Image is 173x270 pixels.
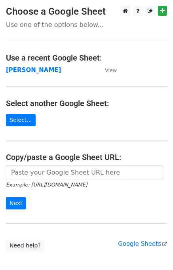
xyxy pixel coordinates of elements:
small: View [105,67,117,73]
p: Use one of the options below... [6,21,167,29]
input: Paste your Google Sheet URL here [6,165,163,180]
a: Select... [6,114,36,126]
h4: Use a recent Google Sheet: [6,53,167,63]
a: View [97,67,117,74]
h3: Choose a Google Sheet [6,6,167,17]
a: Need help? [6,240,44,252]
h4: Copy/paste a Google Sheet URL: [6,152,167,162]
small: Example: [URL][DOMAIN_NAME] [6,182,87,188]
a: [PERSON_NAME] [6,67,61,74]
input: Next [6,197,26,209]
a: Google Sheets [118,240,167,247]
h4: Select another Google Sheet: [6,99,167,108]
